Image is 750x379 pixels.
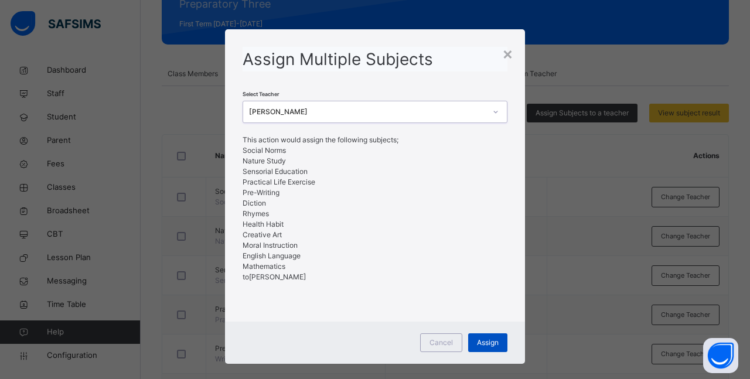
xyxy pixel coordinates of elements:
[249,107,486,117] div: [PERSON_NAME]
[243,177,507,187] li: Practical Life Exercise
[243,198,507,209] li: Diction
[243,261,507,272] li: Mathematics
[243,91,279,97] span: Select Teacher
[243,219,507,230] li: Health Habit
[477,337,499,348] span: Assign
[243,145,507,156] li: Social Norms
[243,187,507,198] li: Pre-Writing
[243,209,507,219] li: Rhymes
[243,251,507,261] li: English Language
[243,166,507,177] li: Sensorial Education
[703,338,738,373] button: Open asap
[243,49,433,69] span: Assign Multiple Subjects
[243,240,507,251] li: Moral Instruction
[243,230,507,240] li: Creative Art
[243,156,507,166] li: Nature Study
[429,337,453,348] span: Cancel
[502,41,513,66] div: ×
[243,135,507,281] span: This action would assign the following subjects; to [PERSON_NAME]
